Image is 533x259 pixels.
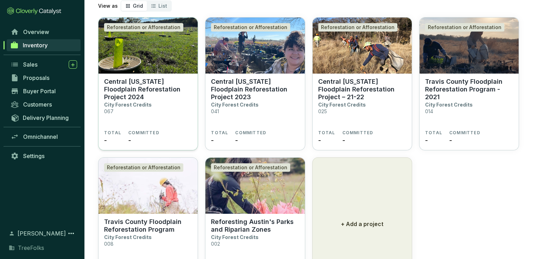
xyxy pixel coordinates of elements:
[18,229,66,238] span: [PERSON_NAME]
[104,23,183,32] div: Reforestation or Afforestation
[211,108,219,114] p: 041
[342,136,345,145] span: -
[425,136,428,145] span: -
[235,136,238,145] span: -
[211,163,290,172] div: Reforestation or Afforestation
[211,102,259,108] p: City Forest Credits
[449,136,452,145] span: -
[23,61,37,68] span: Sales
[23,74,49,81] span: Proposals
[98,158,198,214] img: Travis County Floodplain Reforestation Program
[211,23,290,32] div: Reforestation or Afforestation
[7,72,81,84] a: Proposals
[158,3,167,9] span: List
[313,18,412,74] img: Central Texas Floodplain Reforestation Project – 21-22
[235,130,266,136] span: COMMITTED
[425,108,433,114] p: 014
[23,101,52,108] span: Customers
[318,78,406,101] p: Central [US_STATE] Floodplain Reforestation Project – 21-22
[7,131,81,143] a: Omnichannel
[425,130,442,136] span: TOTAL
[318,136,321,145] span: -
[341,220,383,228] p: + Add a project
[312,17,412,150] a: Central Texas Floodplain Reforestation Project – 21-22Reforestation or AfforestationCentral [US_S...
[449,130,480,136] span: COMMITTED
[7,98,81,110] a: Customers
[98,2,118,9] p: View as
[104,234,152,240] p: City Forest Credits
[205,18,305,74] img: Central Texas Floodplain Reforestation Project 2023
[104,78,192,101] p: Central [US_STATE] Floodplain Reforestation Project 2024
[104,163,183,172] div: Reforestation or Afforestation
[98,17,198,150] a: Central Texas Floodplain Reforestation Project 2024Reforestation or AfforestationCentral [US_STAT...
[7,59,81,70] a: Sales
[133,3,143,9] span: Grid
[104,102,152,108] p: City Forest Credits
[419,18,519,74] img: Travis County Floodplain Reforestation Program - 2021
[121,0,172,12] div: segmented control
[7,150,81,162] a: Settings
[104,136,107,145] span: -
[425,23,504,32] div: Reforestation or Afforestation
[318,23,397,32] div: Reforestation or Afforestation
[211,218,299,233] p: Reforesting Austin's Parks and Riparian Zones
[23,133,58,140] span: Omnichannel
[98,18,198,74] img: Central Texas Floodplain Reforestation Project 2024
[318,108,327,114] p: 025
[419,17,519,150] a: Travis County Floodplain Reforestation Program - 2021Reforestation or AfforestationTravis County ...
[23,88,56,95] span: Buyer Portal
[425,102,473,108] p: City Forest Credits
[211,130,228,136] span: TOTAL
[7,26,81,38] a: Overview
[425,78,513,101] p: Travis County Floodplain Reforestation Program - 2021
[104,241,114,247] p: 008
[104,218,192,233] p: Travis County Floodplain Reforestation Program
[128,136,131,145] span: -
[211,234,259,240] p: City Forest Credits
[128,130,159,136] span: COMMITTED
[211,78,299,101] p: Central [US_STATE] Floodplain Reforestation Project 2023
[7,39,81,51] a: Inventory
[7,112,81,123] a: Delivery Planning
[104,130,121,136] span: TOTAL
[7,85,81,97] a: Buyer Portal
[205,158,305,214] img: Reforesting Austin's Parks and Riparian Zones
[23,28,49,35] span: Overview
[211,136,214,145] span: -
[104,108,114,114] p: 067
[318,102,366,108] p: City Forest Credits
[18,244,44,252] span: TreeFolks
[342,130,374,136] span: COMMITTED
[23,42,48,49] span: Inventory
[211,241,220,247] p: 002
[23,152,45,159] span: Settings
[318,130,335,136] span: TOTAL
[23,114,69,121] span: Delivery Planning
[205,17,305,150] a: Central Texas Floodplain Reforestation Project 2023Reforestation or AfforestationCentral [US_STAT...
